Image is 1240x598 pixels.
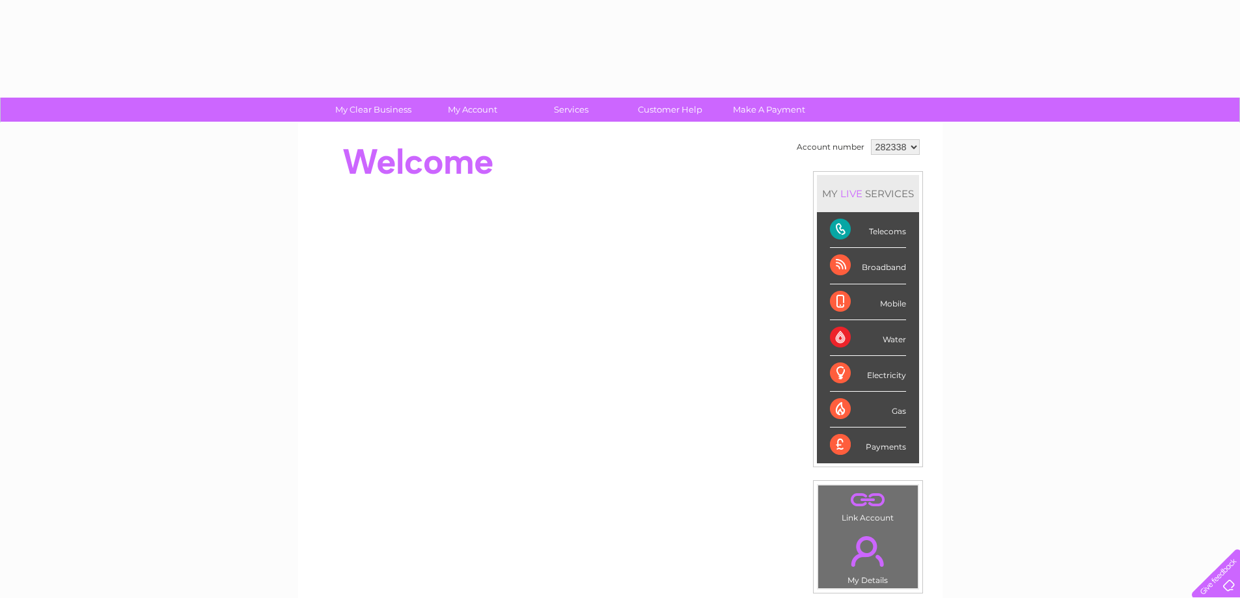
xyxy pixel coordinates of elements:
div: Broadband [830,248,906,284]
a: Services [517,98,625,122]
td: My Details [818,525,918,589]
div: Payments [830,428,906,463]
a: My Account [419,98,526,122]
div: MY SERVICES [817,175,919,212]
div: Telecoms [830,212,906,248]
a: My Clear Business [320,98,427,122]
td: Account number [793,136,868,158]
div: Water [830,320,906,356]
a: . [821,528,915,574]
a: Make A Payment [715,98,823,122]
div: LIVE [838,187,865,200]
a: Customer Help [616,98,724,122]
div: Electricity [830,356,906,392]
div: Mobile [830,284,906,320]
a: . [821,489,915,511]
div: Gas [830,392,906,428]
td: Link Account [818,485,918,526]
